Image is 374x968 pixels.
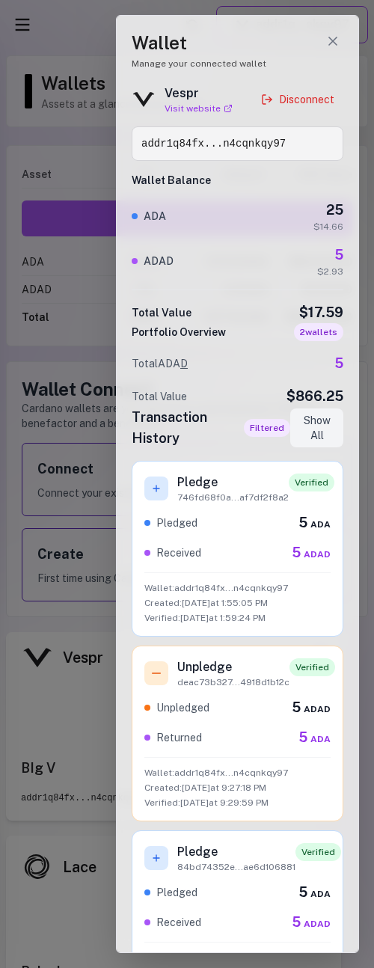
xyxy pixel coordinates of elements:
[144,597,331,609] p: Created: [DATE] at 1:55:05 PM
[294,323,343,341] span: 2 wallet s
[144,254,174,269] span: ADAD
[304,704,331,714] span: ADAD
[156,885,197,900] span: Pledged
[156,545,201,560] span: Received
[299,302,343,323] span: $17.59
[317,245,343,266] div: 5
[298,882,331,903] div: 5
[292,697,331,718] div: 5
[144,767,331,779] p: Wallet: addr1q84fx...n4cqnkqy97
[132,389,187,404] span: Total Value
[295,843,341,861] span: Verified
[144,582,331,594] p: Wallet: addr1q84fx...n4cqnkqy97
[144,797,331,809] p: Verified: [DATE] at 9:29:59 PM
[177,491,289,503] p: 746fd68f0a...af7df2f8a2
[286,386,343,407] span: $866.25
[132,173,343,188] h4: Wallet Balance
[132,325,226,340] h3: Portfolio Overview
[132,305,191,320] span: Total Value
[177,861,295,873] p: 84bd74352e...ae6d106881
[252,86,343,113] button: Disconnect
[132,407,235,449] h2: Transaction History
[132,92,156,106] img: Vespr logo
[292,912,331,933] div: 5
[144,782,331,794] p: Created: [DATE] at 9:27:18 PM
[177,843,295,861] h3: Pledge
[177,658,289,676] h3: Unpledge
[313,200,343,221] div: 25
[310,889,331,899] span: ADA
[158,358,188,370] span: ADA
[290,408,343,447] button: Show All
[292,542,331,563] div: 5
[313,221,343,233] div: $14.66
[334,353,343,374] span: 5
[177,676,289,688] p: deac73b327...4918d1b12c
[144,612,331,624] p: Verified: [DATE] at 1:59:24 PM
[298,512,331,533] div: 5
[144,209,166,224] span: ADA
[289,658,335,676] span: Verified
[144,952,331,964] p: Wallet: addr1q84fx...n4cqnkqy97
[156,730,202,745] span: Returned
[132,31,343,55] h1: Wallet
[304,919,331,929] span: ADAD
[310,519,331,530] span: ADA
[289,474,334,491] span: Verified
[322,31,343,52] button: Close wallet drawer
[132,126,343,161] button: addr1q84fx...n4cqnkqy97
[177,474,289,491] h3: Pledge
[156,515,197,530] span: Pledged
[156,915,201,930] span: Received
[244,419,290,437] span: Filtered
[310,734,331,744] span: ADA
[304,549,331,560] span: ADAD
[165,85,233,102] div: Vespr
[165,102,233,114] a: Visit website
[132,58,343,70] p: Manage your connected wallet
[132,356,188,371] span: Total
[156,700,209,715] span: Unpledged
[180,358,188,370] span: D
[298,727,331,748] div: 5
[317,266,343,278] div: $2.93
